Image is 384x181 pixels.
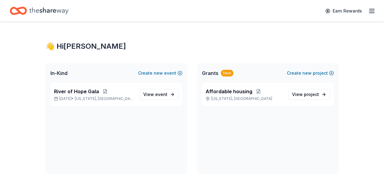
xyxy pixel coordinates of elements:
span: Grants [202,69,218,77]
a: Home [10,4,68,18]
span: new [154,69,163,77]
span: Affordable housing [206,88,252,95]
div: New [221,70,233,76]
span: event [155,92,167,97]
span: View [143,91,167,98]
span: [US_STATE], [GEOGRAPHIC_DATA] [75,96,134,101]
a: View project [288,89,330,100]
span: project [304,92,319,97]
button: Createnewevent [138,69,182,77]
span: In-Kind [50,69,68,77]
p: [DATE] • [54,96,134,101]
span: new [302,69,312,77]
a: Earn Rewards [322,5,366,16]
span: View [292,91,319,98]
div: 👋 Hi [PERSON_NAME] [46,41,339,51]
a: View event [139,89,179,100]
span: River of Hope Gala [54,88,99,95]
p: [US_STATE], [GEOGRAPHIC_DATA] [206,96,283,101]
button: Createnewproject [287,69,334,77]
